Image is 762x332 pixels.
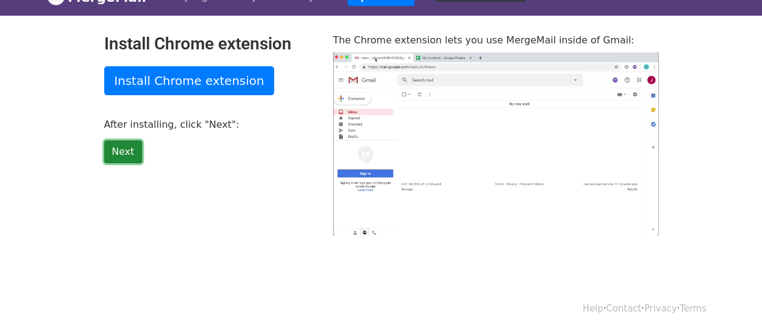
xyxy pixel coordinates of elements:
[104,34,315,54] h2: Install Chrome extension
[702,274,762,332] iframe: Chat Widget
[104,140,142,163] a: Next
[644,303,676,314] a: Privacy
[104,66,275,95] a: Install Chrome extension
[333,34,658,46] p: The Chrome extension lets you use MergeMail inside of Gmail:
[582,303,603,314] a: Help
[679,303,706,314] a: Terms
[606,303,641,314] a: Contact
[104,118,315,131] p: After installing, click "Next":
